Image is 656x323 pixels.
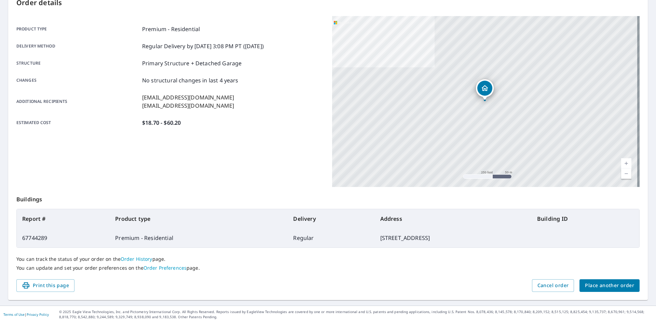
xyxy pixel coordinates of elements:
[121,256,152,262] a: Order History
[22,281,69,290] span: Print this page
[17,228,110,247] td: 67744289
[142,59,242,67] p: Primary Structure + Detached Garage
[142,119,181,127] p: $18.70 - $60.20
[532,279,574,292] button: Cancel order
[16,42,139,50] p: Delivery method
[143,265,187,271] a: Order Preferences
[3,312,25,317] a: Terms of Use
[288,228,374,247] td: Regular
[375,228,532,247] td: [STREET_ADDRESS]
[16,119,139,127] p: Estimated cost
[110,209,288,228] th: Product type
[16,265,640,271] p: You can update and set your order preferences on the page.
[16,279,74,292] button: Print this page
[16,256,640,262] p: You can track the status of your order on the page.
[142,25,200,33] p: Premium - Residential
[621,169,631,179] a: Current Level 17, Zoom Out
[537,281,569,290] span: Cancel order
[16,76,139,84] p: Changes
[585,281,634,290] span: Place another order
[16,25,139,33] p: Product type
[27,312,49,317] a: Privacy Policy
[532,209,639,228] th: Building ID
[142,42,264,50] p: Regular Delivery by [DATE] 3:08 PM PT ([DATE])
[16,187,640,209] p: Buildings
[476,79,494,100] div: Dropped pin, building 1, Residential property, 7 Overlook Rd North Salem, NY 10560
[3,312,49,317] p: |
[17,209,110,228] th: Report #
[142,76,238,84] p: No structural changes in last 4 years
[16,93,139,110] p: Additional recipients
[110,228,288,247] td: Premium - Residential
[142,93,234,102] p: [EMAIL_ADDRESS][DOMAIN_NAME]
[59,309,653,320] p: © 2025 Eagle View Technologies, Inc. and Pictometry International Corp. All Rights Reserved. Repo...
[16,59,139,67] p: Structure
[288,209,374,228] th: Delivery
[142,102,234,110] p: [EMAIL_ADDRESS][DOMAIN_NAME]
[579,279,640,292] button: Place another order
[375,209,532,228] th: Address
[621,158,631,169] a: Current Level 17, Zoom In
